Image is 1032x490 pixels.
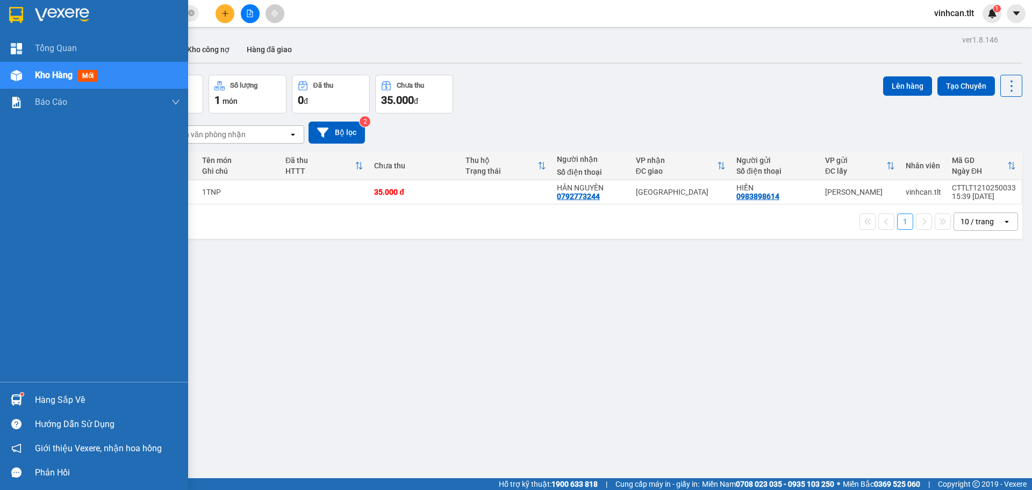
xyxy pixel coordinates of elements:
[636,167,717,175] div: ĐC giao
[11,467,21,478] span: message
[11,443,21,453] span: notification
[883,76,932,96] button: Lên hàng
[926,6,983,20] span: vinhcan.tlt
[465,167,537,175] div: Trạng thái
[285,156,355,165] div: Đã thu
[465,156,537,165] div: Thu hộ
[952,183,1016,192] div: CTTLT1210250033
[280,152,369,180] th: Toggle SortBy
[1012,9,1021,18] span: caret-down
[906,161,941,170] div: Nhân viên
[736,156,814,165] div: Người gửi
[266,4,284,23] button: aim
[271,10,278,17] span: aim
[11,97,22,108] img: solution-icon
[993,5,1001,12] sup: 1
[636,188,726,196] div: [GEOGRAPHIC_DATA]
[897,214,913,230] button: 1
[906,188,941,196] div: vinhcan.tlt
[551,480,598,488] strong: 1900 633 818
[952,167,1007,175] div: Ngày ĐH
[961,216,994,227] div: 10 / trang
[736,480,834,488] strong: 0708 023 035 - 0935 103 250
[188,9,195,19] span: close-circle
[557,183,625,192] div: HÂN NGUYÊN
[952,192,1016,201] div: 15:39 [DATE]
[375,75,453,113] button: Chưa thu35.000đ
[11,70,22,81] img: warehouse-icon
[241,4,260,23] button: file-add
[35,392,180,408] div: Hàng sắp về
[937,76,995,96] button: Tạo Chuyến
[304,97,308,105] span: đ
[825,156,886,165] div: VP gửi
[292,75,370,113] button: Đã thu0đ
[223,97,238,105] span: món
[843,478,920,490] span: Miền Bắc
[309,122,365,144] button: Bộ lọc
[209,75,286,113] button: Số lượng1món
[615,478,699,490] span: Cung cấp máy in - giấy in:
[35,41,77,55] span: Tổng Quan
[35,95,67,109] span: Báo cáo
[928,478,930,490] span: |
[188,10,195,16] span: close-circle
[171,129,246,140] div: Chọn văn phòng nhận
[246,10,254,17] span: file-add
[360,116,370,127] sup: 2
[736,183,814,192] div: HIỀN
[630,152,731,180] th: Toggle SortBy
[214,94,220,106] span: 1
[285,167,355,175] div: HTTT
[35,416,180,432] div: Hướng dẫn sử dụng
[557,192,600,201] div: 0792773244
[414,97,418,105] span: đ
[606,478,607,490] span: |
[460,152,551,180] th: Toggle SortBy
[216,4,234,23] button: plus
[825,167,886,175] div: ĐC lấy
[947,152,1021,180] th: Toggle SortBy
[1007,4,1026,23] button: caret-down
[230,82,257,89] div: Số lượng
[837,482,840,486] span: ⚪️
[20,393,24,396] sup: 1
[702,478,834,490] span: Miền Nam
[820,152,900,180] th: Toggle SortBy
[298,94,304,106] span: 0
[202,188,275,196] div: 1TNP
[736,192,779,201] div: 0983898614
[557,155,625,164] div: Người nhận
[171,98,180,106] span: down
[1002,217,1011,226] svg: open
[221,10,229,17] span: plus
[972,480,980,488] span: copyright
[238,37,300,62] button: Hàng đã giao
[397,82,424,89] div: Chưa thu
[11,43,22,54] img: dashboard-icon
[35,465,180,481] div: Phản hồi
[557,168,625,176] div: Số điện thoại
[962,34,998,46] div: ver 1.8.146
[9,7,23,23] img: logo-vxr
[381,94,414,106] span: 35.000
[11,394,22,406] img: warehouse-icon
[736,167,814,175] div: Số điện thoại
[499,478,598,490] span: Hỗ trợ kỹ thuật:
[825,188,895,196] div: [PERSON_NAME]
[374,188,455,196] div: 35.000 đ
[313,82,333,89] div: Đã thu
[987,9,997,18] img: icon-new-feature
[202,156,275,165] div: Tên món
[995,5,999,12] span: 1
[202,167,275,175] div: Ghi chú
[289,130,297,139] svg: open
[78,70,98,82] span: mới
[952,156,1007,165] div: Mã GD
[35,442,162,455] span: Giới thiệu Vexere, nhận hoa hồng
[874,480,920,488] strong: 0369 525 060
[636,156,717,165] div: VP nhận
[178,37,238,62] button: Kho công nợ
[35,70,73,80] span: Kho hàng
[11,419,21,429] span: question-circle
